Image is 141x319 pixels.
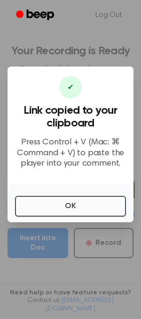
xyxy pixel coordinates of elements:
[59,76,82,99] div: ✔
[15,104,126,130] h3: Link copied to your clipboard
[15,196,126,217] button: OK
[9,6,63,25] a: Beep
[86,4,132,26] a: Log Out
[15,137,126,169] p: Press Control + V (Mac: ⌘ Command + V) to paste the player into your comment.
